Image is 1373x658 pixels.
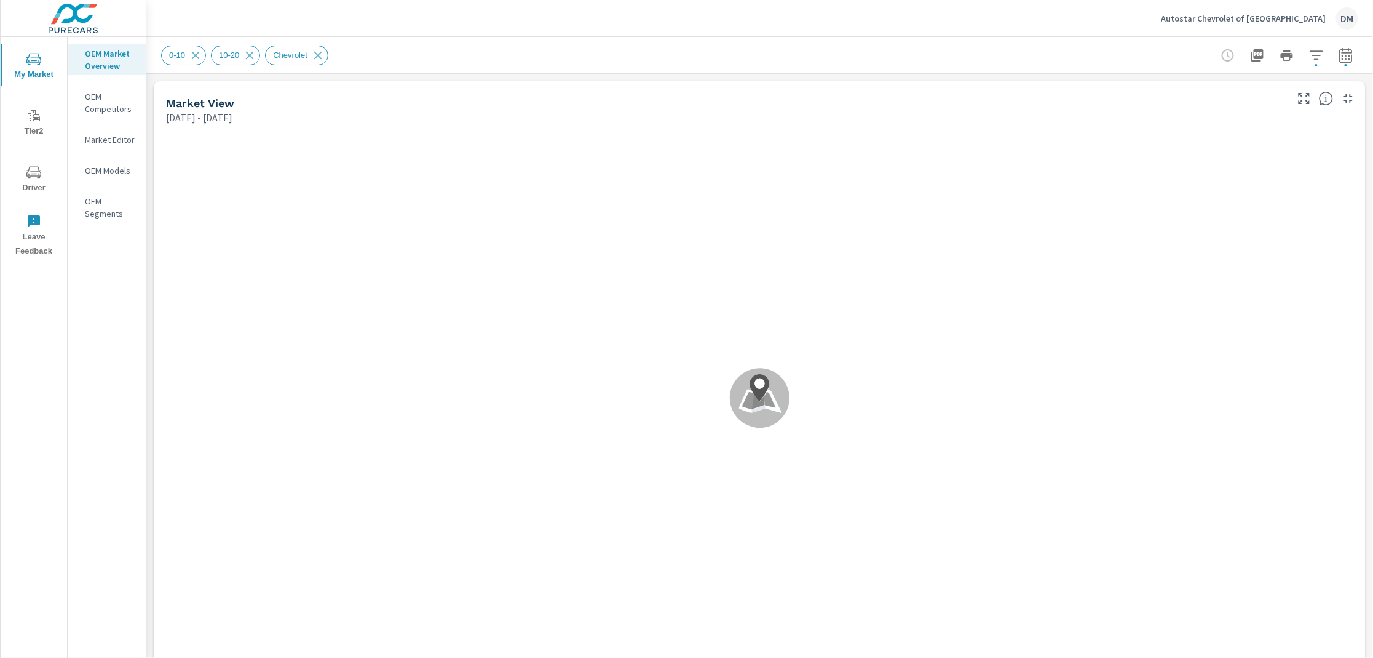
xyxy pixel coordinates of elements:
div: DM [1336,7,1358,30]
p: OEM Models [85,164,136,177]
span: Tier2 [4,108,63,138]
p: OEM Segments [85,195,136,220]
button: Print Report [1275,43,1299,68]
button: Apply Filters [1304,43,1329,68]
button: Minimize Widget [1339,89,1358,108]
div: 10-20 [211,46,260,65]
span: 0-10 [162,50,192,60]
div: OEM Models [68,161,146,180]
p: [DATE] - [DATE] [166,110,232,125]
div: Chevrolet [265,46,328,65]
div: OEM Segments [68,192,146,223]
p: Market Editor [85,134,136,146]
div: OEM Market Overview [68,44,146,75]
span: Leave Feedback [4,214,63,259]
div: 0-10 [161,46,206,65]
span: Driver [4,165,63,195]
button: Make Fullscreen [1294,89,1314,108]
span: Find the biggest opportunities in your market for your inventory. Understand by postal code where... [1319,91,1334,106]
p: OEM Market Overview [85,47,136,72]
h5: Market View [166,97,234,110]
div: Market Editor [68,130,146,149]
button: "Export Report to PDF" [1245,43,1270,68]
p: OEM Competitors [85,90,136,115]
span: 10-20 [212,50,247,60]
span: My Market [4,52,63,82]
p: Autostar Chevrolet of [GEOGRAPHIC_DATA] [1161,13,1326,24]
button: Select Date Range [1334,43,1358,68]
div: OEM Competitors [68,87,146,118]
div: nav menu [1,37,67,263]
span: Chevrolet [266,50,315,60]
